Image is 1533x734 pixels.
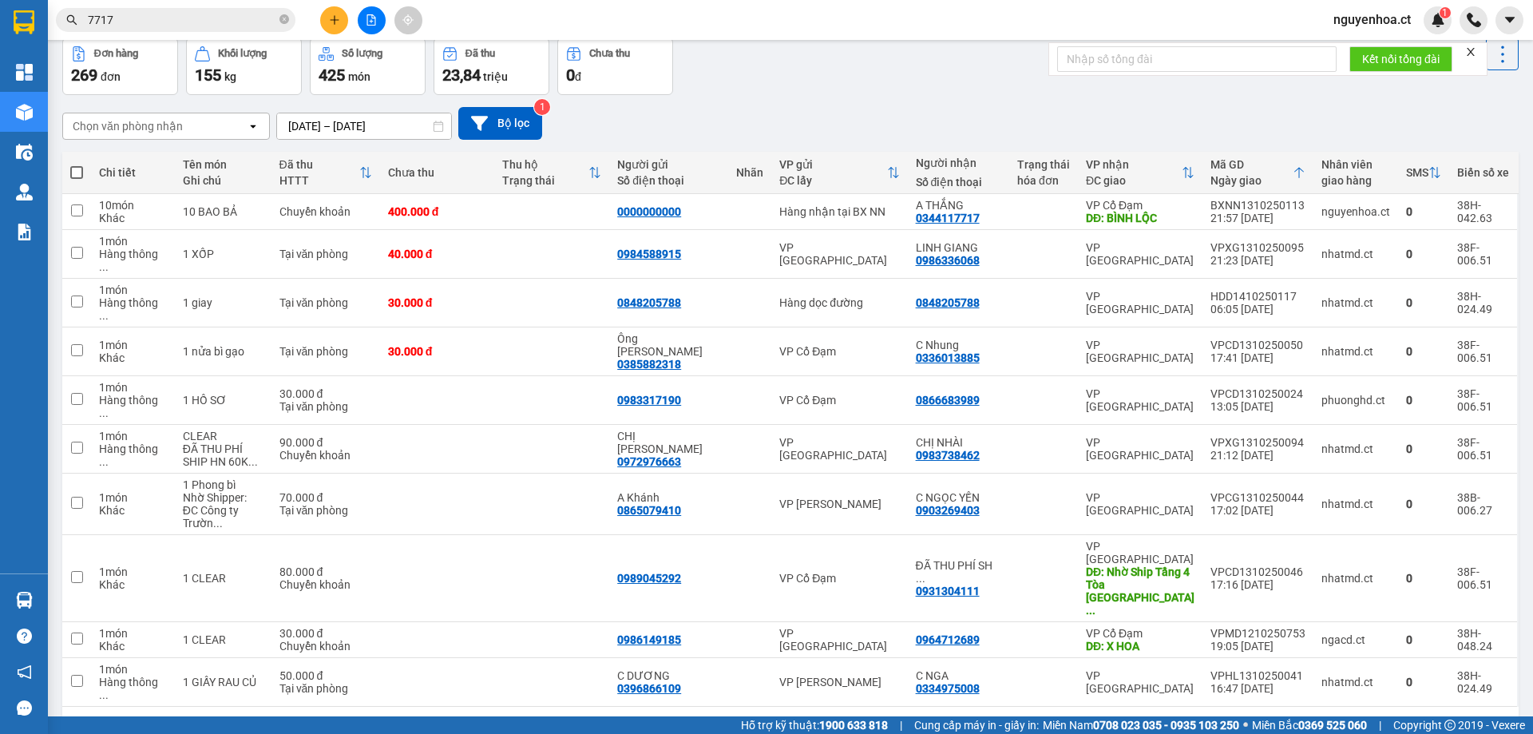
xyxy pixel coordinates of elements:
[779,205,899,218] div: Hàng nhận tại BX NN
[99,430,167,442] div: 1 món
[99,394,167,419] div: Hàng thông thường
[183,491,263,530] div: Nhờ Shipper: ĐC Công ty Trường Gia Group, Số 16 Lô C Khu Đấu giá quyền sử dụng đất, Mỹ Đình 2, Na...
[16,592,33,609] img: warehouse-icon
[1457,491,1509,517] div: 38B-006.27
[183,633,263,646] div: 1 CLEAR
[183,676,263,688] div: 1 GIẤY RAU CỦ
[1086,174,1182,187] div: ĐC giao
[183,158,263,171] div: Tên món
[16,184,33,200] img: warehouse-icon
[741,716,888,734] span: Hỗ trợ kỹ thuật:
[279,387,372,400] div: 30.000 đ
[99,455,109,468] span: ...
[310,38,426,95] button: Số lượng425món
[1210,387,1305,400] div: VPCD1310250024
[218,48,267,59] div: Khối lượng
[1457,199,1509,224] div: 38H-042.63
[99,381,167,394] div: 1 món
[916,351,980,364] div: 0336013885
[99,676,167,701] div: Hàng thông thường
[916,585,980,597] div: 0931304111
[779,676,899,688] div: VP [PERSON_NAME]
[388,296,487,309] div: 30.000 đ
[1457,627,1509,653] div: 38H-048.24
[1321,442,1390,455] div: nhatmd.ct
[1406,498,1441,510] div: 0
[916,157,1001,169] div: Người nhận
[279,578,372,591] div: Chuyển khoản
[779,498,899,510] div: VP [PERSON_NAME]
[1017,174,1070,187] div: hóa đơn
[99,235,167,248] div: 1 món
[916,436,1001,449] div: CHỊ NHÀI
[617,248,681,260] div: 0984588915
[16,144,33,161] img: warehouse-icon
[99,640,167,653] div: Khác
[1379,716,1381,734] span: |
[914,716,1039,734] span: Cung cấp máy in - giấy in:
[101,70,121,83] span: đơn
[183,572,263,585] div: 1 CLEAR
[1086,640,1194,653] div: DĐ: X HOA
[534,99,550,115] sup: 1
[1210,254,1305,267] div: 21:23 [DATE]
[1406,572,1441,585] div: 0
[617,205,681,218] div: 0000000000
[1086,387,1194,413] div: VP [GEOGRAPHIC_DATA]
[99,260,109,273] span: ...
[394,6,422,34] button: aim
[99,627,167,640] div: 1 món
[483,70,508,83] span: triệu
[1321,498,1390,510] div: nhatmd.ct
[1086,627,1194,640] div: VP Cổ Đạm
[617,394,681,407] div: 0983317190
[402,14,414,26] span: aim
[617,455,681,468] div: 0972976663
[279,296,372,309] div: Tại văn phòng
[99,284,167,296] div: 1 món
[617,332,720,358] div: Ông Sơn
[1210,682,1305,695] div: 16:47 [DATE]
[99,212,167,224] div: Khác
[617,358,681,371] div: 0385882318
[1086,199,1194,212] div: VP Cổ Đạm
[1086,604,1095,617] span: ...
[465,48,495,59] div: Đã thu
[183,345,263,358] div: 1 nửa bì gạo
[779,572,899,585] div: VP Cổ Đạm
[279,174,359,187] div: HTTT
[279,669,372,682] div: 50.000 đ
[1043,716,1239,734] span: Miền Nam
[779,627,899,653] div: VP [GEOGRAPHIC_DATA]
[1210,504,1305,517] div: 17:02 [DATE]
[279,14,289,24] span: close-circle
[1321,633,1390,646] div: ngacd.ct
[1086,158,1182,171] div: VP nhận
[358,6,386,34] button: file-add
[1398,152,1449,194] th: Toggle SortBy
[1210,174,1293,187] div: Ngày giao
[1017,158,1070,171] div: Trạng thái
[916,212,980,224] div: 0344117717
[1210,669,1305,682] div: VPHL1310250041
[279,640,372,653] div: Chuyển khoản
[1086,212,1194,224] div: DĐ: BÌNH LỘC
[1210,199,1305,212] div: BXNN1310250113
[1406,442,1441,455] div: 0
[502,158,588,171] div: Thu hộ
[1406,248,1441,260] div: 0
[17,665,32,680] span: notification
[1467,13,1481,27] img: phone-icon
[617,430,720,455] div: CHỊ GIANG
[279,345,372,358] div: Tại văn phòng
[819,719,888,732] strong: 1900 633 818
[277,113,451,139] input: Select a date range.
[279,627,372,640] div: 30.000 đ
[388,166,487,179] div: Chưa thu
[17,700,32,716] span: message
[1349,46,1452,72] button: Kết nối tổng đài
[617,158,720,171] div: Người gửi
[1210,212,1305,224] div: 21:57 [DATE]
[442,65,481,85] span: 23,84
[916,559,1001,585] div: ĐÃ THU PHÍ SHIP 50K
